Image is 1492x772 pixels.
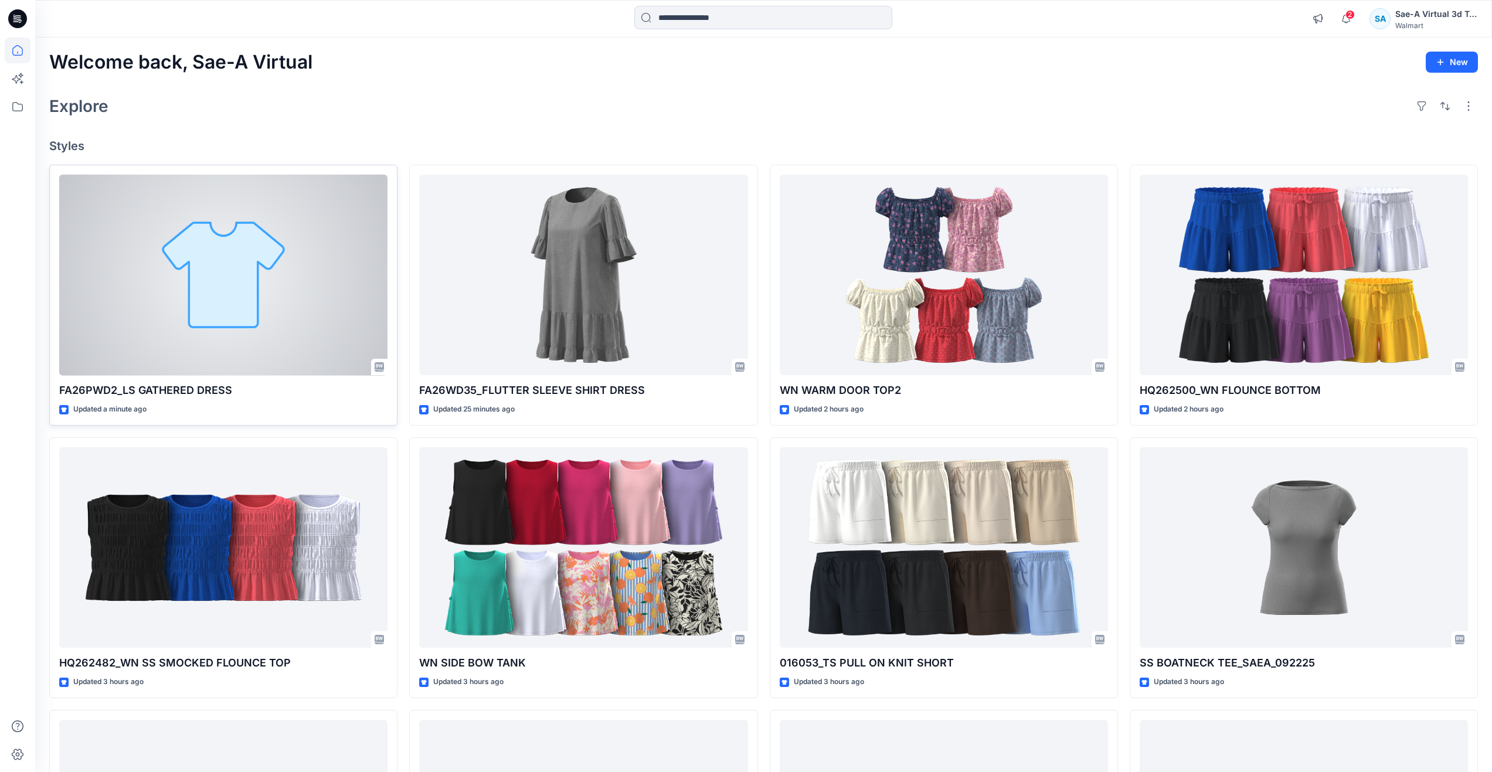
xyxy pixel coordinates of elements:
[433,676,504,688] p: Updated 3 hours ago
[780,655,1108,671] p: 016053_TS PULL ON KNIT SHORT
[794,403,864,416] p: Updated 2 hours ago
[1140,382,1468,399] p: HQ262500_WN FLOUNCE BOTTOM
[1369,8,1391,29] div: SA
[49,52,312,73] h2: Welcome back, Sae-A Virtual
[1426,52,1478,73] button: New
[59,175,388,376] a: FA26PWD2_LS GATHERED DRESS
[1345,10,1355,19] span: 2
[419,382,747,399] p: FA26WD35_FLUTTER SLEEVE SHIRT DRESS
[1140,655,1468,671] p: SS BOATNECK TEE_SAEA_092225
[433,403,515,416] p: Updated 25 minutes ago
[1154,403,1223,416] p: Updated 2 hours ago
[419,447,747,648] a: WN SIDE BOW TANK
[59,447,388,648] a: HQ262482_WN SS SMOCKED FLOUNCE TOP
[1395,21,1477,30] div: Walmart
[73,403,147,416] p: Updated a minute ago
[794,676,864,688] p: Updated 3 hours ago
[73,676,144,688] p: Updated 3 hours ago
[780,382,1108,399] p: WN WARM DOOR TOP2
[419,655,747,671] p: WN SIDE BOW TANK
[1154,676,1224,688] p: Updated 3 hours ago
[1140,447,1468,648] a: SS BOATNECK TEE_SAEA_092225
[780,447,1108,648] a: 016053_TS PULL ON KNIT SHORT
[1140,175,1468,376] a: HQ262500_WN FLOUNCE BOTTOM
[59,655,388,671] p: HQ262482_WN SS SMOCKED FLOUNCE TOP
[49,139,1478,153] h4: Styles
[59,382,388,399] p: FA26PWD2_LS GATHERED DRESS
[49,97,108,115] h2: Explore
[1395,7,1477,21] div: Sae-A Virtual 3d Team
[419,175,747,376] a: FA26WD35_FLUTTER SLEEVE SHIRT DRESS
[780,175,1108,376] a: WN WARM DOOR TOP2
